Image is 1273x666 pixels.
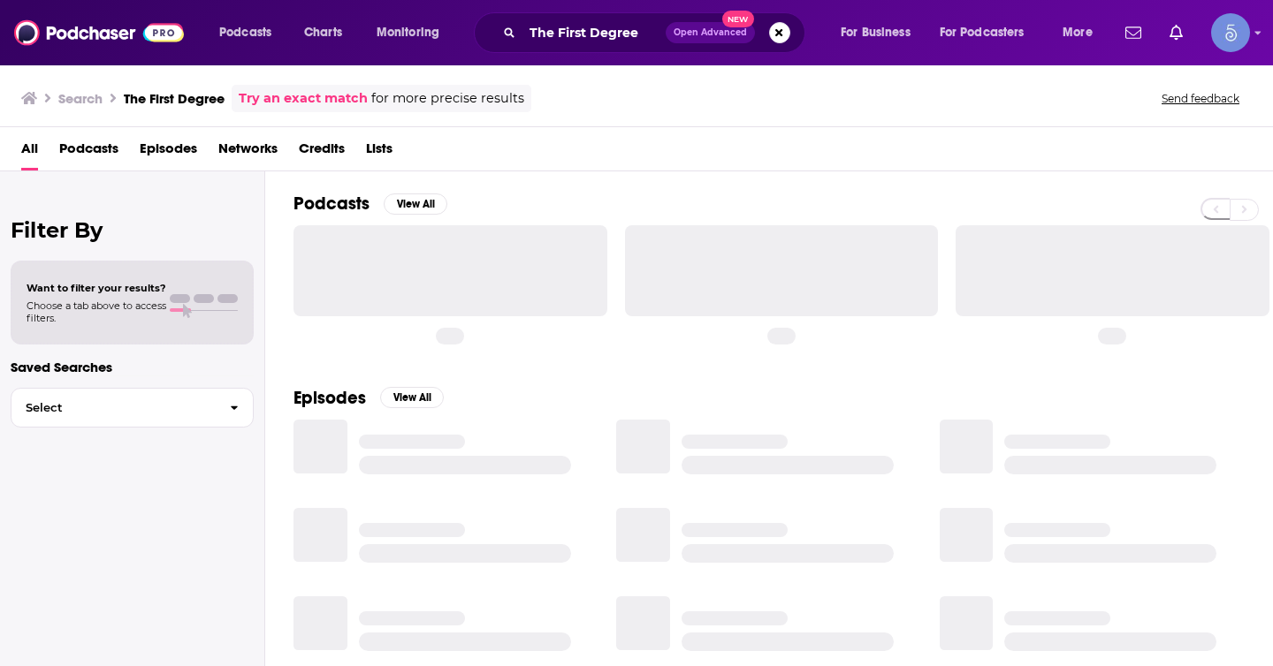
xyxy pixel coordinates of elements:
[27,299,166,324] span: Choose a tab above to access filters.
[1162,18,1190,48] a: Show notifications dropdown
[380,387,444,408] button: View All
[27,282,166,294] span: Want to filter your results?
[1063,20,1093,45] span: More
[364,19,462,47] button: open menu
[11,402,216,413] span: Select
[1050,19,1115,47] button: open menu
[11,388,254,428] button: Select
[384,193,447,215] button: View All
[940,20,1025,45] span: For Podcasters
[11,217,254,243] h2: Filter By
[491,12,822,53] div: Search podcasts, credits, & more...
[293,19,353,47] a: Charts
[828,19,933,47] button: open menu
[377,20,439,45] span: Monitoring
[522,19,666,47] input: Search podcasts, credits, & more...
[207,19,294,47] button: open menu
[124,90,225,107] h3: The First Degree
[304,20,342,45] span: Charts
[841,20,911,45] span: For Business
[1118,18,1148,48] a: Show notifications dropdown
[293,387,444,409] a: EpisodesView All
[666,22,755,43] button: Open AdvancedNew
[1211,13,1250,52] span: Logged in as Spiral5-G1
[1156,91,1245,106] button: Send feedback
[293,193,447,215] a: PodcastsView All
[218,134,278,170] a: Networks
[239,88,368,109] a: Try an exact match
[928,19,1050,47] button: open menu
[21,134,38,170] a: All
[58,90,103,107] h3: Search
[140,134,197,170] a: Episodes
[293,387,366,409] h2: Episodes
[722,11,754,27] span: New
[59,134,118,170] a: Podcasts
[293,193,370,215] h2: Podcasts
[371,88,524,109] span: for more precise results
[1211,13,1250,52] img: User Profile
[1211,13,1250,52] button: Show profile menu
[299,134,345,170] a: Credits
[366,134,393,170] a: Lists
[219,20,271,45] span: Podcasts
[14,16,184,49] img: Podchaser - Follow, Share and Rate Podcasts
[11,359,254,375] p: Saved Searches
[674,28,747,37] span: Open Advanced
